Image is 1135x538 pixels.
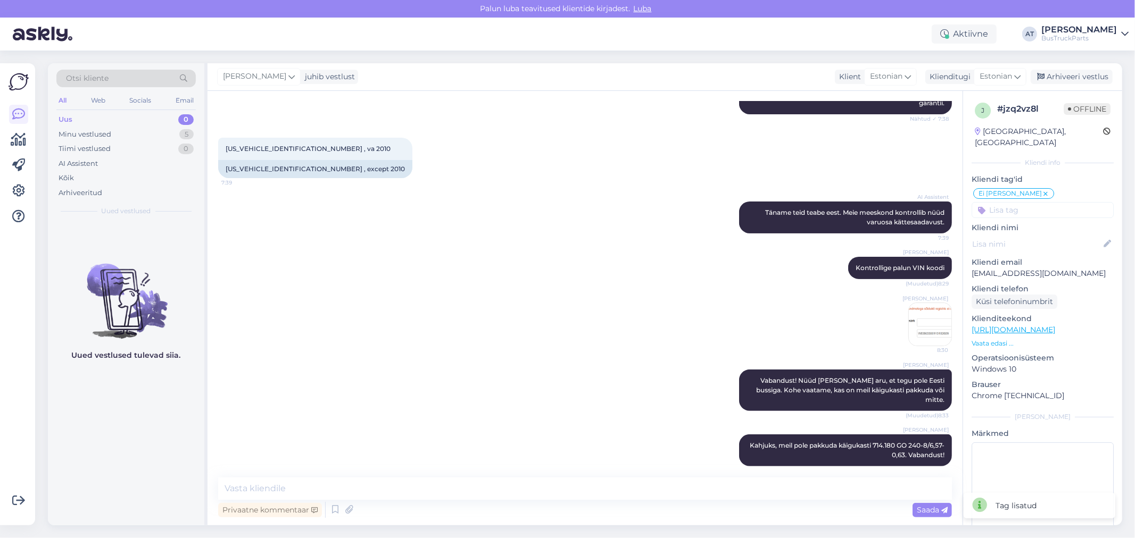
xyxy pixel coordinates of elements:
[48,245,204,340] img: No chats
[59,144,111,154] div: Tiimi vestlused
[972,295,1057,309] div: Küsi telefoninumbrit
[972,158,1114,167] div: Kliendi info
[59,173,74,183] div: Kõik
[1041,34,1117,43] div: BusTruckParts
[1041,26,1129,43] a: [PERSON_NAME]BusTruckParts
[972,379,1114,390] p: Brauser
[903,426,949,434] span: [PERSON_NAME]
[835,71,861,82] div: Klient
[178,114,194,125] div: 0
[972,174,1114,185] p: Kliendi tag'id
[972,257,1114,268] p: Kliendi email
[917,505,948,515] span: Saada
[1041,26,1117,34] div: [PERSON_NAME]
[997,103,1064,115] div: # jzq2vz8l
[906,411,949,419] span: (Muudetud) 8:33
[756,376,946,404] span: Vabandust! Nüüd [PERSON_NAME] aru, et tegu pole Eesti bussiga. Kohe vaatame, kas on meil käigukas...
[179,129,194,140] div: 5
[631,4,655,13] span: Luba
[9,72,29,92] img: Askly Logo
[909,234,949,242] span: 7:39
[932,24,997,44] div: Aktiivne
[979,190,1042,197] span: Ei [PERSON_NAME]
[59,188,102,198] div: Arhiveeritud
[127,94,153,107] div: Socials
[909,467,949,475] span: 9:00
[870,71,902,82] span: Estonian
[59,158,98,169] div: AI Assistent
[909,115,949,123] span: Nähtud ✓ 7:38
[750,441,945,459] span: Kahjuks, meil pole pakkuda käigukasti 714.180 GO 240-8/6,57-0,63. Vabandust!
[903,361,949,369] span: [PERSON_NAME]
[981,106,984,114] span: j
[226,145,391,153] span: [US_VEHICLE_IDENTIFICATION_NUMBER] , va 2010
[906,280,949,288] span: (Muudetud) 8:29
[972,313,1114,324] p: Klienditeekond
[972,412,1114,422] div: [PERSON_NAME]
[59,114,72,125] div: Uus
[223,71,286,82] span: [PERSON_NAME]
[909,303,951,346] img: Attachment
[972,339,1114,348] p: Vaata edasi ...
[972,283,1114,295] p: Kliendi telefon
[972,428,1114,439] p: Märkmed
[102,206,151,216] span: Uued vestlused
[765,208,946,226] span: Täname teid teabe eest. Meie meeskond kontrollib nüüd varuosa kättesaadavust.
[996,500,1037,511] div: Tag lisatud
[1064,103,1111,115] span: Offline
[972,222,1114,233] p: Kliendi nimi
[908,346,948,354] span: 8:30
[1031,70,1113,84] div: Arhiveeri vestlus
[972,268,1114,279] p: [EMAIL_ADDRESS][DOMAIN_NAME]
[89,94,107,107] div: Web
[903,248,949,256] span: [PERSON_NAME]
[980,71,1012,82] span: Estonian
[972,352,1114,364] p: Operatsioonisüsteem
[59,129,111,140] div: Minu vestlused
[221,179,261,187] span: 7:39
[972,364,1114,375] p: Windows 10
[975,126,1103,148] div: [GEOGRAPHIC_DATA], [GEOGRAPHIC_DATA]
[972,202,1114,218] input: Lisa tag
[301,71,355,82] div: juhib vestlust
[56,94,69,107] div: All
[178,144,194,154] div: 0
[972,238,1101,250] input: Lisa nimi
[218,160,412,178] div: [US_VEHICLE_IDENTIFICATION_NUMBER] , except 2010
[972,390,1114,401] p: Chrome [TECHNICAL_ID]
[856,264,945,272] span: Kontrollige palun VIN koodi
[173,94,196,107] div: Email
[925,71,971,82] div: Klienditugi
[218,503,322,517] div: Privaatne kommentaar
[972,325,1055,334] a: [URL][DOMAIN_NAME]
[72,350,181,361] p: Uued vestlused tulevad siia.
[902,295,948,302] span: [PERSON_NAME]
[1022,27,1037,41] div: AT
[66,73,109,84] span: Otsi kliente
[909,193,949,201] span: AI Assistent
